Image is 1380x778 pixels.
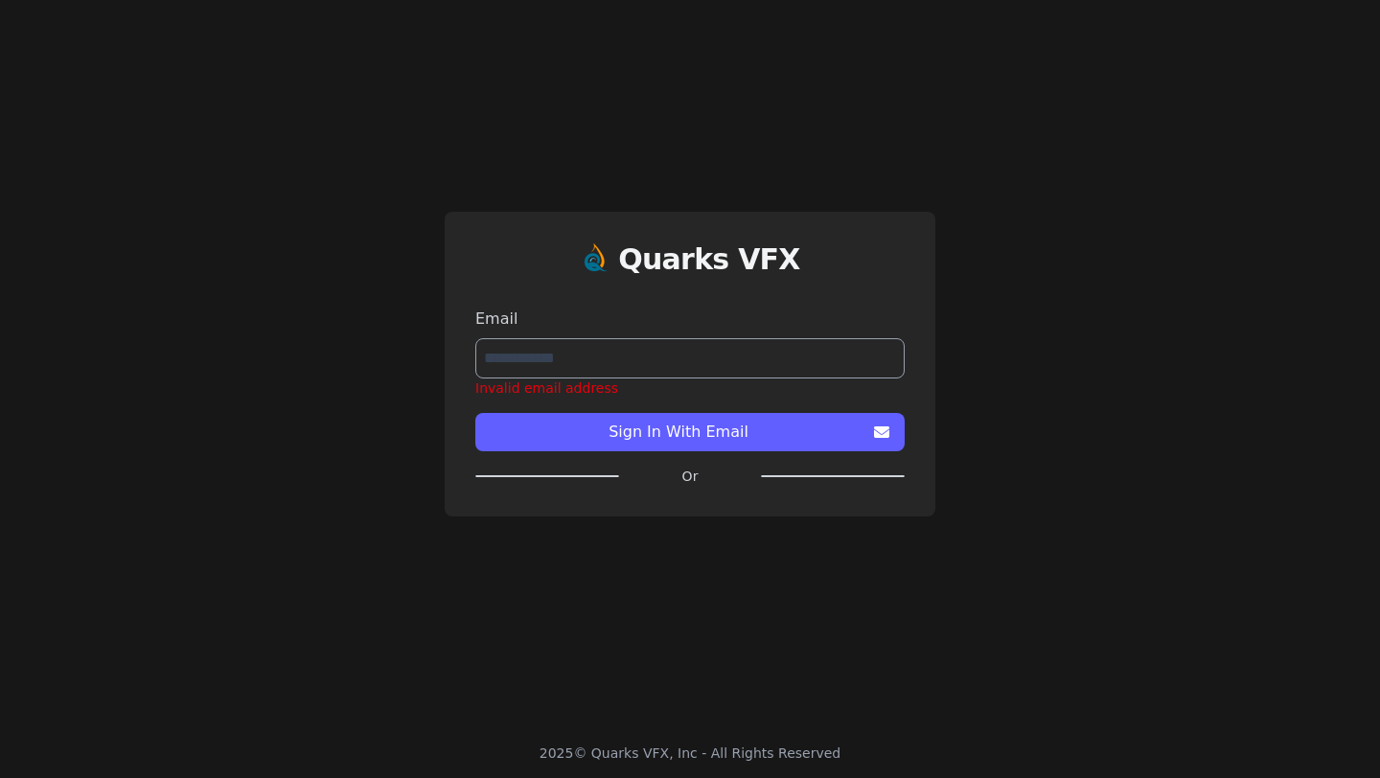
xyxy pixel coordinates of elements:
span: Sign In With Email [491,421,866,444]
h1: Quarks VFX [618,242,800,277]
button: Sign In With Email [475,413,905,451]
div: 2025 © Quarks VFX, Inc - All Rights Reserved [540,744,841,763]
div: Invalid email address [475,378,905,398]
label: Or [619,467,761,486]
label: Email [475,308,905,331]
a: Quarks VFX [618,242,800,292]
